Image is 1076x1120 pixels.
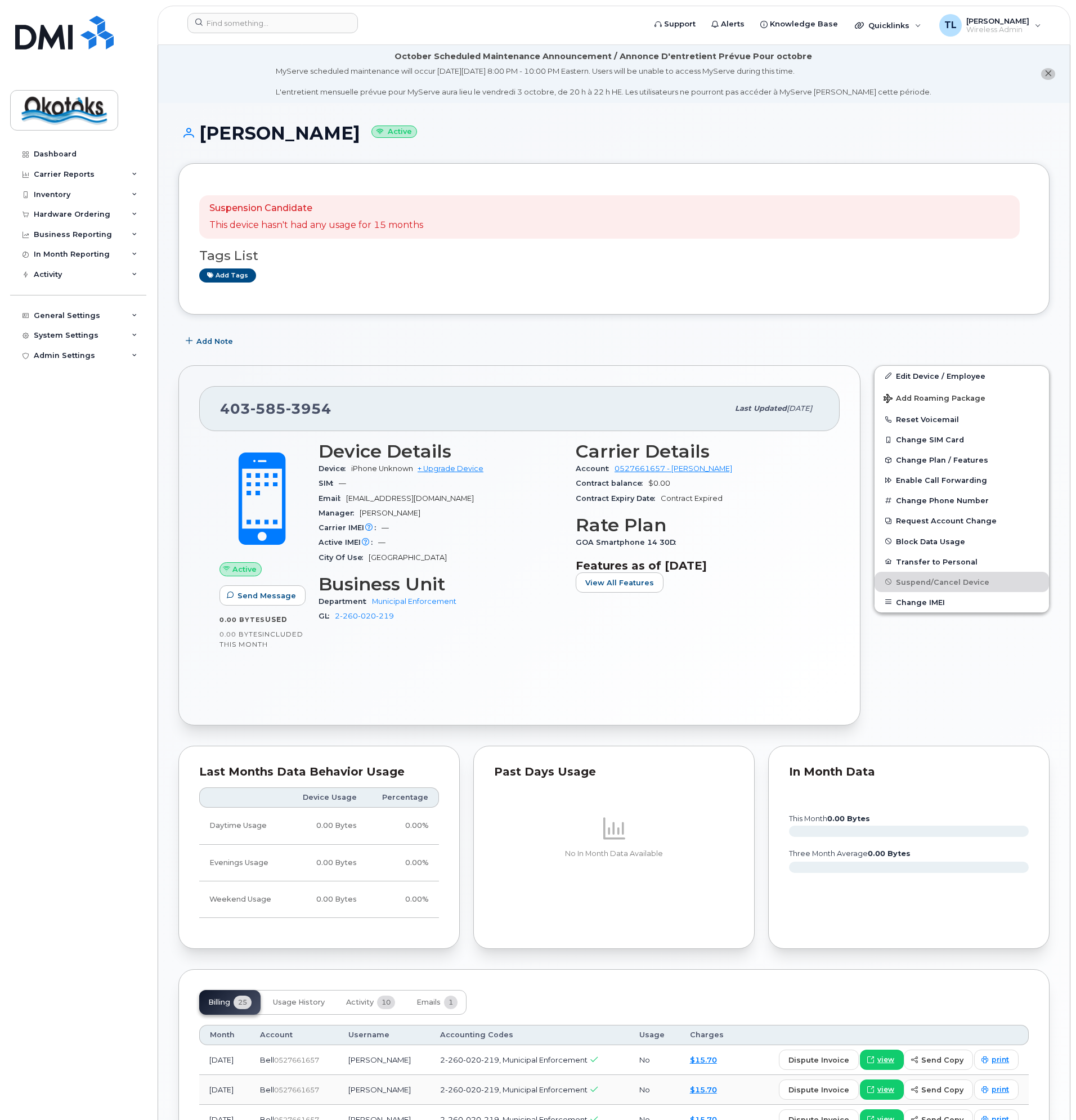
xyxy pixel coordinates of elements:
[576,515,819,535] h3: Rate Plan
[827,814,870,823] tspan: 0.00 Bytes
[367,787,439,808] th: Percentage
[319,494,346,503] span: Email
[199,808,288,844] td: Daytime Usage
[319,597,372,606] span: Department
[921,1085,963,1095] span: send copy
[690,1055,717,1064] a: $15.70
[273,998,325,1007] span: Usage History
[896,476,987,485] span: Enable Call Forwarding
[319,538,378,546] span: Active IMEI
[219,585,306,606] button: Send Message
[288,808,367,844] td: 0.00 Bytes
[378,538,385,546] span: —
[875,592,1049,612] button: Change IMEI
[875,552,1049,572] button: Transfer to Personal
[237,590,296,601] span: Send Message
[576,464,615,473] span: Account
[661,494,723,503] span: Contract Expired
[974,1079,1019,1100] a: print
[788,1085,849,1095] span: dispute invoice
[788,1055,849,1065] span: dispute invoice
[382,523,389,532] span: —
[199,767,439,778] div: Last Months Data Behavior Usage
[319,441,562,462] h3: Device Details
[904,1079,973,1100] button: send copy
[789,767,1029,778] div: In Month Data
[494,767,734,778] div: Past Days Usage
[877,1055,894,1065] span: view
[178,331,243,352] button: Add Note
[875,470,1049,490] button: Enable Call Forwarding
[250,400,286,417] span: 585
[319,523,382,532] span: Carrier IMEI
[351,464,413,473] span: iPhone Unknown
[319,479,339,487] span: SIM
[735,404,787,413] span: Last updated
[875,490,1049,510] button: Change Phone Number
[199,1045,250,1075] td: [DATE]
[371,126,417,138] small: Active
[974,1050,1019,1070] a: print
[346,494,474,503] span: [EMAIL_ADDRESS][DOMAIN_NAME]
[394,51,812,62] div: October Scheduled Maintenance Announcement / Annonce D'entretient Prévue Pour octobre
[875,386,1049,409] button: Add Roaming Package
[629,1075,680,1105] td: No
[576,479,648,487] span: Contract balance
[416,998,441,1007] span: Emails
[377,996,395,1009] span: 10
[896,577,989,586] span: Suspend/Cancel Device
[576,572,663,593] button: View All Features
[199,881,288,918] td: Weekend Usage
[875,572,1049,592] button: Suspend/Cancel Device
[288,881,367,918] td: 0.00 Bytes
[430,1025,629,1045] th: Accounting Codes
[896,456,988,464] span: Change Plan / Features
[219,630,303,648] span: included this month
[992,1055,1009,1065] span: print
[877,1085,894,1095] span: view
[199,249,1029,263] h3: Tags List
[860,1050,904,1070] a: view
[346,998,374,1007] span: Activity
[444,996,458,1009] span: 1
[199,268,256,283] a: Add tags
[338,1045,430,1075] td: [PERSON_NAME]
[319,574,562,594] h3: Business Unit
[260,1085,274,1094] span: Bell
[260,1055,274,1064] span: Bell
[367,808,439,844] td: 0.00%
[178,123,1050,143] h1: [PERSON_NAME]
[335,612,394,620] a: 2-260-020-219
[921,1055,963,1065] span: send copy
[209,202,423,215] p: Suspension Candidate
[219,630,262,638] span: 0.00 Bytes
[629,1045,680,1075] td: No
[418,464,483,473] a: + Upgrade Device
[615,464,732,473] a: 0527661657 - [PERSON_NAME]
[690,1085,717,1094] a: $15.70
[992,1085,1009,1095] span: print
[250,1025,338,1045] th: Account
[199,881,439,918] tr: Friday from 6:00pm to Monday 8:00am
[286,400,331,417] span: 3954
[288,845,367,881] td: 0.00 Bytes
[274,1056,319,1064] span: 0527661657
[339,479,346,487] span: —
[788,849,911,858] text: three month average
[884,394,985,405] span: Add Roaming Package
[860,1079,904,1100] a: view
[1041,68,1055,80] button: close notification
[648,479,670,487] span: $0.00
[196,336,233,347] span: Add Note
[209,219,423,232] p: This device hasn't had any usage for 15 months
[904,1050,973,1070] button: send copy
[199,845,439,881] tr: Weekdays from 6:00pm to 8:00am
[585,577,654,588] span: View All Features
[576,538,682,546] span: GOA Smartphone 14 30D
[868,849,911,858] tspan: 0.00 Bytes
[779,1079,859,1100] button: dispute invoice
[875,409,1049,429] button: Reset Voicemail
[787,404,812,413] span: [DATE]
[788,814,870,823] text: this month
[875,450,1049,470] button: Change Plan / Features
